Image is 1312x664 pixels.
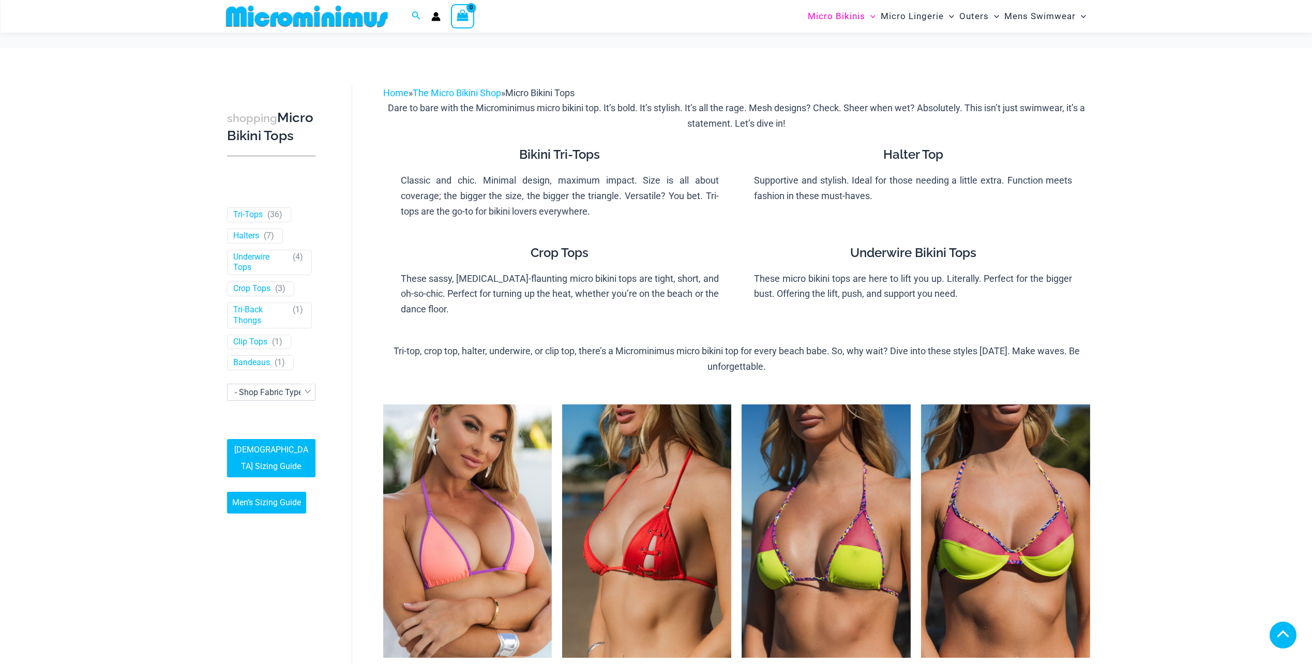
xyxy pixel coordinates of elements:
[227,112,277,125] span: shopping
[562,404,731,658] a: Link Tangello 3070 Tri Top 01Link Tangello 3070 Tri Top 4580 Micro 11Link Tangello 3070 Tri Top 4...
[413,87,501,98] a: The Micro Bikini Shop
[878,3,957,29] a: Micro LingerieMenu ToggleMenu Toggle
[921,404,1090,658] img: Coastal Bliss Leopard Sunset 3223 Underwire Top 01
[754,271,1072,301] p: These micro bikini tops are here to lift you up. Literally. Perfect for the bigger bust. Offering...
[264,231,274,242] span: ( )
[267,209,282,220] span: ( )
[227,492,306,514] a: Men’s Sizing Guide
[233,305,288,326] a: Tri-Back Thongs
[401,147,719,162] h4: Bikini Tri-Tops
[233,283,270,294] a: Crop Tops
[275,357,285,368] span: ( )
[959,3,989,29] span: Outers
[270,209,279,219] span: 36
[383,100,1090,131] p: Dare to bare with the Microminimus micro bikini top. It’s bold. It’s stylish. It’s all the rage. ...
[277,357,282,367] span: 1
[272,337,282,348] span: ( )
[222,5,392,28] img: MM SHOP LOGO FLAT
[742,404,911,658] a: Coastal Bliss Leopard Sunset 3171 Tri Top 01Coastal Bliss Leopard Sunset 3171 Tri Top 4371 Thong ...
[742,404,911,658] img: Coastal Bliss Leopard Sunset 3171 Tri Top 01
[804,2,1091,31] nav: Site Navigation
[383,404,552,658] a: Wild Card Neon Bliss 312 Top 03Wild Card Neon Bliss 312 Top 457 Micro 02Wild Card Neon Bliss 312 ...
[957,3,1002,29] a: OutersMenu ToggleMenu Toggle
[233,252,288,274] a: Underwire Tops
[235,387,303,397] span: - Shop Fabric Type
[233,357,270,368] a: Bandeaus
[293,305,303,326] span: ( )
[233,231,259,242] a: Halters
[865,3,876,29] span: Menu Toggle
[275,337,279,346] span: 1
[383,404,552,658] img: Wild Card Neon Bliss 312 Top 03
[295,252,300,262] span: 4
[233,209,263,220] a: Tri-Tops
[808,3,865,29] span: Micro Bikinis
[295,305,300,314] span: 1
[383,87,409,98] a: Home
[805,3,878,29] a: Micro BikinisMenu ToggleMenu Toggle
[505,87,575,98] span: Micro Bikini Tops
[412,10,421,23] a: Search icon link
[431,12,441,21] a: Account icon link
[227,439,315,477] a: [DEMOGRAPHIC_DATA] Sizing Guide
[754,147,1072,162] h4: Halter Top
[754,246,1072,261] h4: Underwire Bikini Tops
[233,337,267,348] a: Clip Tops
[989,3,999,29] span: Menu Toggle
[562,404,731,658] img: Link Tangello 3070 Tri Top 01
[227,109,315,145] h3: Micro Bikini Tops
[401,246,719,261] h4: Crop Tops
[275,283,285,294] span: ( )
[278,283,282,293] span: 3
[881,3,944,29] span: Micro Lingerie
[227,384,315,401] span: - Shop Fabric Type
[451,4,475,28] a: View Shopping Cart, empty
[1076,3,1086,29] span: Menu Toggle
[293,252,303,274] span: ( )
[754,173,1072,203] p: Supportive and stylish. Ideal for those needing a little extra. Function meets fashion in these m...
[401,173,719,219] p: Classic and chic. Minimal design, maximum impact. Size is all about coverage; the bigger the size...
[921,404,1090,658] a: Coastal Bliss Leopard Sunset 3223 Underwire Top 01Coastal Bliss Leopard Sunset 3223 Underwire Top...
[1002,3,1089,29] a: Mens SwimwearMenu ToggleMenu Toggle
[266,231,271,240] span: 7
[383,343,1090,374] p: Tri-top, crop top, halter, underwire, or clip top, there’s a Microminimus micro bikini top for ev...
[1004,3,1076,29] span: Mens Swimwear
[401,271,719,317] p: These sassy, [MEDICAL_DATA]-flaunting micro bikini tops are tight, short, and oh-so-chic. Perfect...
[228,384,315,400] span: - Shop Fabric Type
[944,3,954,29] span: Menu Toggle
[383,87,575,98] span: » »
